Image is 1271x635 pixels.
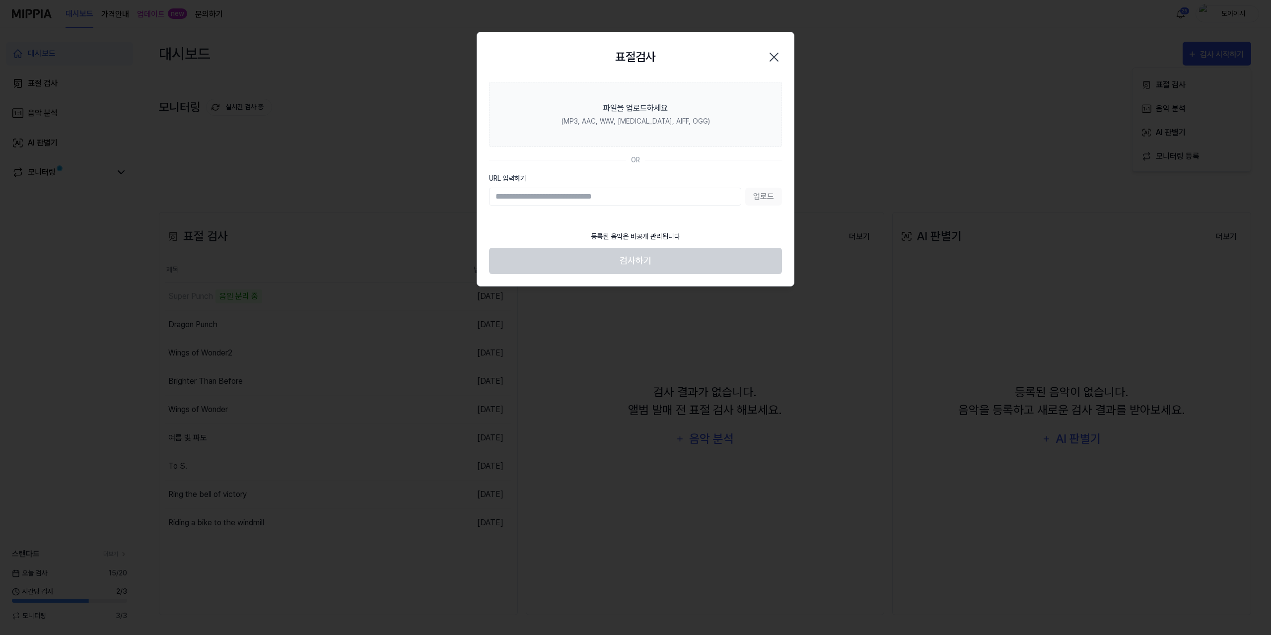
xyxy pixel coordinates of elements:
div: 파일을 업로드하세요 [603,102,668,114]
div: OR [631,155,640,165]
label: URL 입력하기 [489,173,782,184]
div: 등록된 음악은 비공개 관리됩니다 [585,225,686,248]
h2: 표절검사 [615,48,656,66]
div: (MP3, AAC, WAV, [MEDICAL_DATA], AIFF, OGG) [562,116,710,127]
